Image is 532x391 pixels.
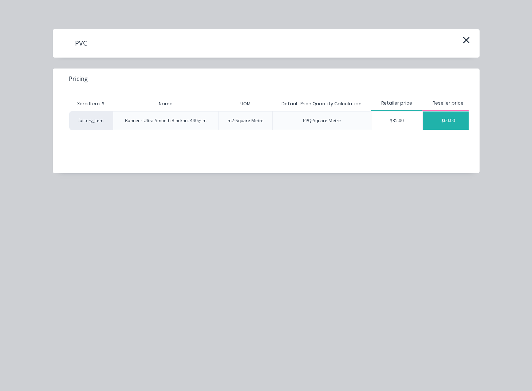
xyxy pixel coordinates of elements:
div: Name [153,95,178,113]
div: $60.00 [423,112,474,130]
div: Xero Item # [69,97,113,111]
h4: PVC [64,36,98,50]
div: Reseller price [422,100,474,106]
div: factory_item [69,111,113,130]
span: Pricing [69,74,88,83]
div: Banner - Ultra Smooth Blockout 440gsm [125,117,206,124]
div: $85.00 [371,112,422,130]
div: Default Price Quantity Calculation [276,95,367,113]
div: Retailer price [371,100,422,106]
div: m2-Square Metre [228,117,264,124]
div: UOM [235,95,256,113]
div: PPQ-Square Metre [303,117,341,124]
